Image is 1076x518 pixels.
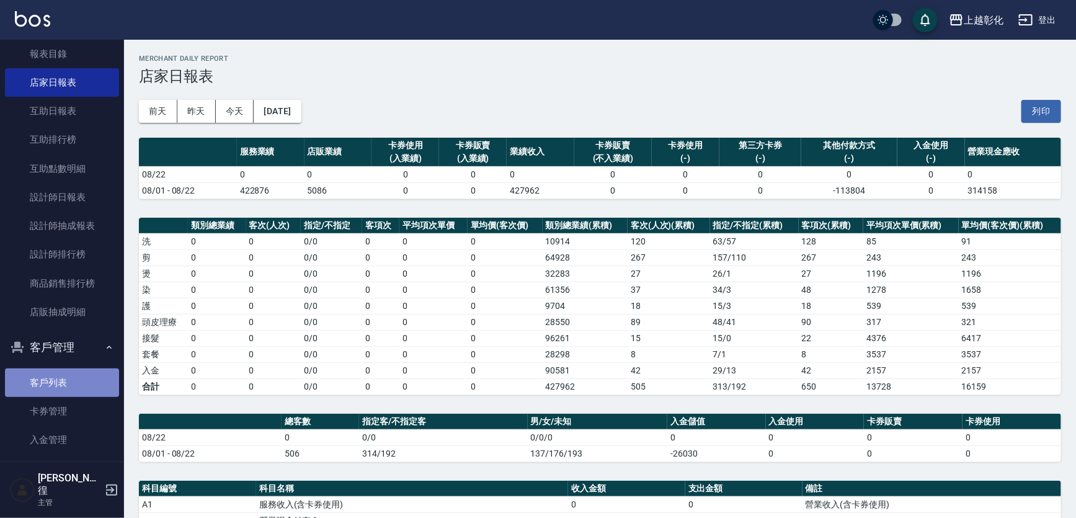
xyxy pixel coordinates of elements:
td: 0 [237,166,305,182]
a: 入金管理 [5,426,119,454]
button: 昨天 [177,100,216,123]
p: 主管 [38,497,101,508]
td: 0 [399,346,467,362]
table: a dense table [139,138,1061,199]
td: 0 / 0 [301,330,362,346]
td: 0 [864,429,963,445]
td: 0 / 0 [301,346,362,362]
div: 卡券販賣 [442,139,504,152]
th: 男/女/未知 [528,414,667,430]
td: 0 [246,330,301,346]
td: 267 [628,249,710,266]
td: 0 [399,362,467,378]
td: 0 [246,249,301,266]
td: 0 [282,429,359,445]
td: 0 [568,496,685,512]
td: 0 [362,346,400,362]
td: 506 [282,445,359,462]
td: 0 [766,429,865,445]
td: 0 [766,445,865,462]
td: 0 [574,182,652,199]
td: 0 [719,166,801,182]
td: 0 [468,362,543,378]
td: 燙 [139,266,188,282]
td: 34 / 3 [710,282,799,298]
img: Person [10,478,35,502]
button: 列印 [1021,100,1061,123]
td: 0 [246,233,301,249]
td: 0 [439,182,507,199]
button: [DATE] [254,100,301,123]
td: 0 [965,166,1061,182]
div: (不入業績) [577,152,649,165]
td: -113804 [801,182,897,199]
td: 0 [399,266,467,282]
td: 0 [685,496,803,512]
button: 登出 [1013,9,1061,32]
td: 15 [628,330,710,346]
td: 0 [188,266,246,282]
th: 營業現金應收 [965,138,1061,167]
td: 0/0 [301,378,362,395]
td: 10914 [543,233,628,249]
td: 08/01 - 08/22 [139,182,237,199]
td: 營業收入(含卡券使用) [803,496,1061,512]
a: 店家日報表 [5,68,119,97]
td: 0 [468,314,543,330]
td: 頭皮理療 [139,314,188,330]
th: 卡券販賣 [864,414,963,430]
th: 客次(人次) [246,218,301,234]
button: save [913,7,938,32]
td: 96261 [543,330,628,346]
button: 客戶管理 [5,331,119,364]
td: 0 [362,282,400,298]
td: 0 [188,298,246,314]
td: 0 [468,233,543,249]
th: 單均價(客次價)(累積) [959,218,1061,234]
td: 3537 [863,346,959,362]
td: 427962 [543,378,628,395]
td: 314158 [965,182,1061,199]
td: 0 [507,166,574,182]
td: 0 [362,298,400,314]
td: 8 [628,346,710,362]
th: 卡券使用 [963,414,1061,430]
td: 0 [399,298,467,314]
td: 0 [246,362,301,378]
td: 61356 [543,282,628,298]
td: 27 [799,266,864,282]
td: 0 [963,445,1061,462]
td: 0 [362,362,400,378]
td: 0 [362,314,400,330]
h5: [PERSON_NAME]徨 [38,472,101,497]
td: 28550 [543,314,628,330]
div: (-) [804,152,894,165]
td: 2157 [863,362,959,378]
td: 入金 [139,362,188,378]
td: 37 [628,282,710,298]
td: 0 [468,298,543,314]
td: 0/0/0 [528,429,667,445]
img: Logo [15,11,50,27]
td: 321 [959,314,1061,330]
td: -26030 [667,445,766,462]
th: 備註 [803,481,1061,497]
td: A1 [139,496,256,512]
td: 0 [246,378,301,395]
td: 3537 [959,346,1061,362]
div: (-) [723,152,798,165]
td: 243 [863,249,959,266]
td: 0 [362,233,400,249]
td: 0 / 0 [301,282,362,298]
h2: Merchant Daily Report [139,55,1061,63]
table: a dense table [139,414,1061,462]
td: 128 [799,233,864,249]
th: 科目名稱 [256,481,568,497]
td: 0 [897,182,965,199]
th: 店販業績 [305,138,372,167]
td: 1196 [863,266,959,282]
td: 0 [246,314,301,330]
a: 互助日報表 [5,97,119,125]
td: 42 [628,362,710,378]
div: (-) [900,152,962,165]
